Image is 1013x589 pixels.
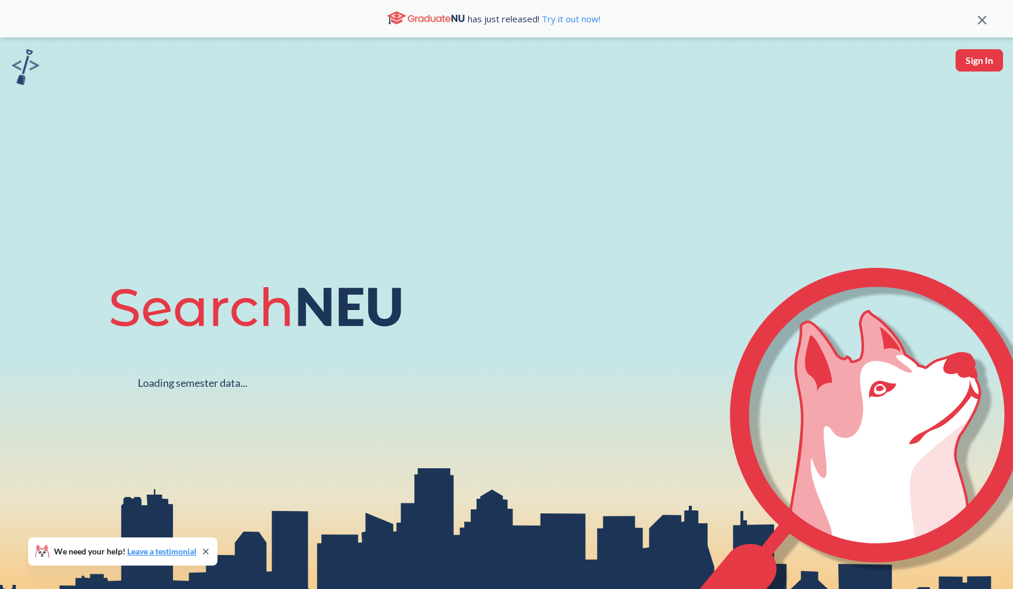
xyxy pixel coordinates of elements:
a: Leave a testimonial [127,546,196,556]
a: sandbox logo [12,49,39,88]
span: has just released! [468,12,600,25]
img: sandbox logo [12,49,39,85]
button: Sign In [956,49,1003,72]
div: Loading semester data... [138,376,247,390]
span: We need your help! [54,547,196,556]
a: Try it out now! [539,13,600,25]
